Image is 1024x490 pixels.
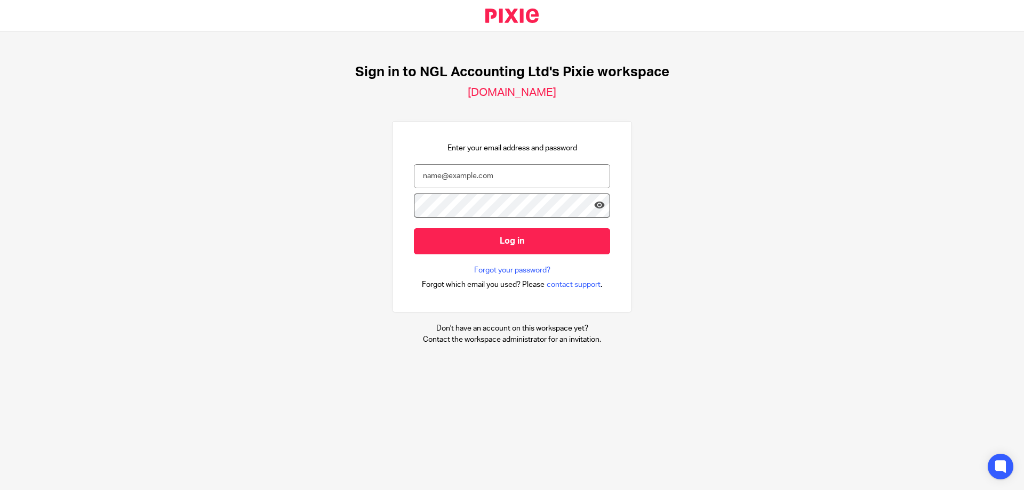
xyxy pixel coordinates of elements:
div: . [422,278,603,291]
p: Contact the workspace administrator for an invitation. [423,334,601,345]
span: contact support [547,279,601,290]
a: Forgot your password? [474,265,550,276]
span: Forgot which email you used? Please [422,279,545,290]
h2: [DOMAIN_NAME] [468,86,556,100]
p: Enter your email address and password [447,143,577,154]
input: Log in [414,228,610,254]
h1: Sign in to NGL Accounting Ltd's Pixie workspace [355,64,669,81]
input: name@example.com [414,164,610,188]
p: Don't have an account on this workspace yet? [423,323,601,334]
